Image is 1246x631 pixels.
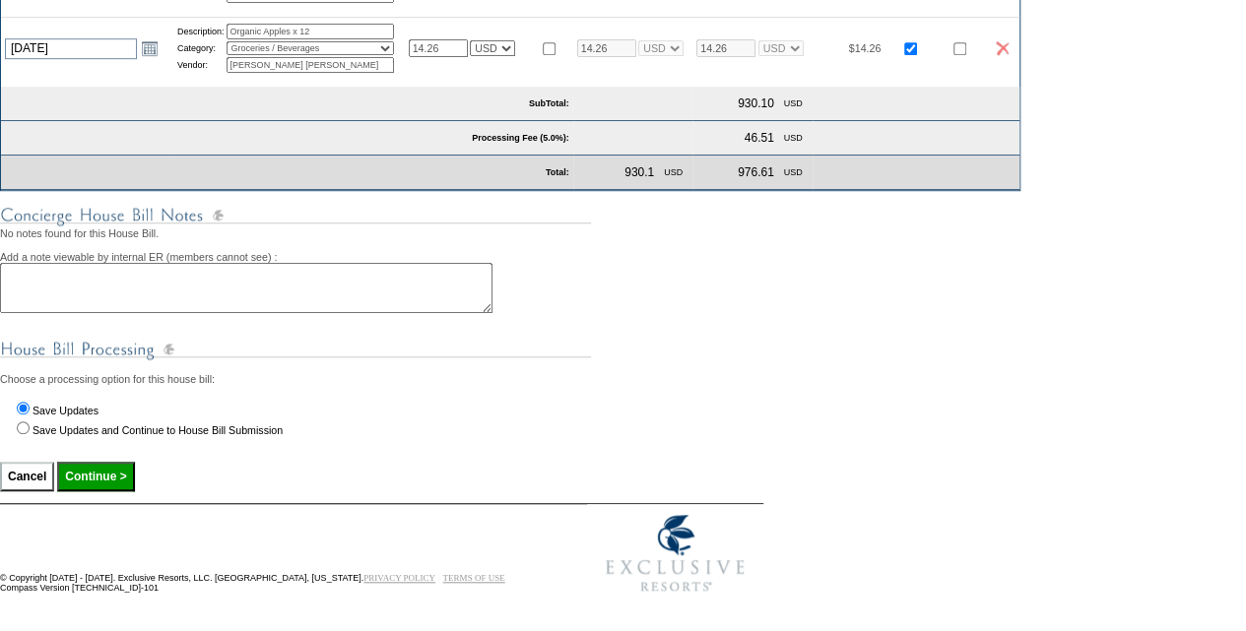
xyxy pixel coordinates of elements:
[33,405,98,416] label: Save Updates
[171,156,573,190] td: Total:
[177,57,225,73] td: Vendor:
[780,127,807,149] td: USD
[57,462,134,491] input: Continue >
[780,93,807,114] td: USD
[1,121,573,156] td: Processing Fee (5.0%):
[621,161,658,183] td: 930.1
[363,573,435,583] a: PRIVACY POLICY
[849,42,882,54] span: $14.26
[1,87,573,121] td: SubTotal:
[734,93,778,114] td: 930.10
[587,504,763,602] img: Exclusive Resorts
[996,41,1009,55] img: icon_delete2.gif
[177,24,225,39] td: Description:
[660,161,687,183] td: USD
[780,161,807,183] td: USD
[139,37,161,59] a: Open the calendar popup.
[443,573,505,583] a: TERMS OF USE
[33,424,283,436] label: Save Updates and Continue to House Bill Submission
[741,127,778,149] td: 46.51
[734,161,778,183] td: 976.61
[177,41,225,55] td: Category:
